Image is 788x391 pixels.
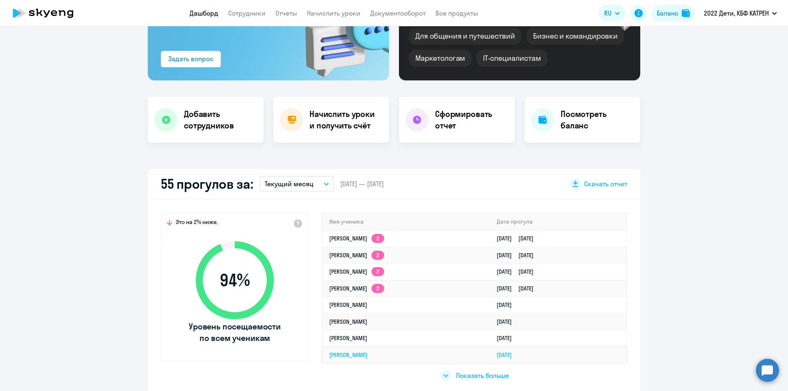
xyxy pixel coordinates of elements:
a: Документооборот [370,9,426,17]
a: Все продукты [435,9,478,17]
a: [PERSON_NAME] [329,318,367,325]
a: [DATE][DATE] [497,268,540,275]
div: Задать вопрос [168,54,213,64]
a: [PERSON_NAME]2 [329,252,384,259]
span: Уровень посещаемости по всем ученикам [188,321,282,344]
span: Это на 2% ниже, [176,218,218,228]
span: Показать больше [456,371,509,380]
th: Имя ученика [323,213,490,230]
div: IT-специалистам [476,50,547,67]
img: balance [682,9,690,17]
a: [DATE][DATE] [497,252,540,259]
span: RU [604,8,612,18]
button: Задать вопрос [161,51,221,67]
a: [PERSON_NAME]2 [329,268,384,275]
a: Отчеты [275,9,297,17]
p: Текущий месяц [265,179,314,189]
a: Начислить уроки [307,9,360,17]
h4: Сформировать отчет [435,108,508,131]
a: [PERSON_NAME]2 [329,285,384,292]
a: [PERSON_NAME] [329,351,367,359]
h4: Посмотреть баланс [561,108,634,131]
a: [DATE][DATE] [497,235,540,242]
a: [PERSON_NAME]2 [329,235,384,242]
app-skyeng-badge: 2 [371,267,384,276]
a: [DATE] [497,301,518,309]
button: Текущий месяц [260,176,334,192]
app-skyeng-badge: 2 [371,251,384,260]
a: [PERSON_NAME] [329,334,367,342]
div: Для общения и путешествий [409,27,522,45]
span: [DATE] — [DATE] [340,179,384,188]
h4: Начислить уроки и получить счёт [309,108,381,131]
a: [DATE] [497,318,518,325]
a: [DATE][DATE] [497,285,540,292]
div: Бизнес и командировки [527,27,624,45]
a: [DATE] [497,351,518,359]
a: Дашборд [190,9,218,17]
a: [DATE] [497,334,518,342]
h2: 55 прогулов за: [161,176,253,192]
h4: Добавить сотрудников [184,108,257,131]
a: [PERSON_NAME] [329,301,367,309]
button: RU [598,5,625,21]
span: 94 % [188,270,282,290]
span: Скачать отчет [584,179,627,188]
button: Балансbalance [652,5,695,21]
div: Баланс [657,8,678,18]
th: Дата прогула [490,213,626,230]
app-skyeng-badge: 2 [371,234,384,243]
button: 2022 Дети, КБФ КАТРЕН [700,3,781,23]
div: Маркетологам [409,50,472,67]
p: 2022 Дети, КБФ КАТРЕН [704,8,769,18]
a: Сотрудники [228,9,266,17]
app-skyeng-badge: 2 [371,284,384,293]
